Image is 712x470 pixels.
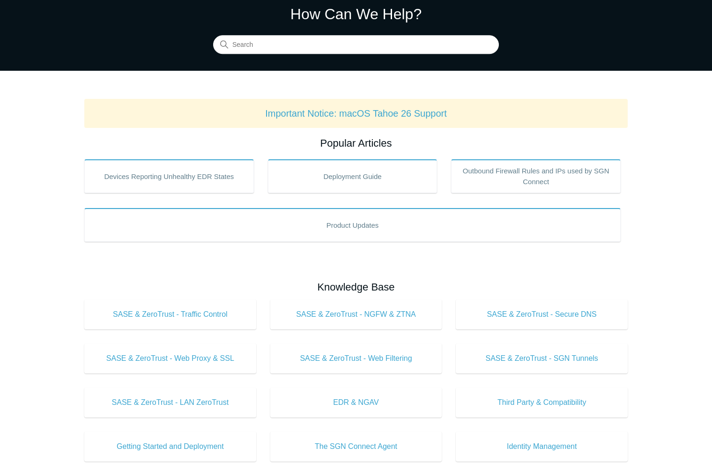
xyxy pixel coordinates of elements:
a: EDR & NGAV [270,388,442,418]
a: Devices Reporting Unhealthy EDR States [84,159,254,193]
span: SASE & ZeroTrust - Web Filtering [284,353,428,364]
span: SASE & ZeroTrust - NGFW & ZTNA [284,309,428,320]
a: Deployment Guide [268,159,438,193]
h2: Knowledge Base [84,279,628,295]
a: Product Updates [84,208,621,242]
a: SASE & ZeroTrust - Web Proxy & SSL [84,343,256,373]
span: SASE & ZeroTrust - Web Proxy & SSL [98,353,242,364]
h2: Popular Articles [84,135,628,151]
span: Getting Started and Deployment [98,441,242,452]
span: The SGN Connect Agent [284,441,428,452]
span: EDR & NGAV [284,397,428,408]
a: Outbound Firewall Rules and IPs used by SGN Connect [451,159,621,193]
input: Search [213,36,499,54]
a: Identity Management [456,432,628,462]
span: SASE & ZeroTrust - LAN ZeroTrust [98,397,242,408]
a: The SGN Connect Agent [270,432,442,462]
a: SASE & ZeroTrust - SGN Tunnels [456,343,628,373]
span: SASE & ZeroTrust - Secure DNS [470,309,614,320]
a: SASE & ZeroTrust - Secure DNS [456,299,628,329]
span: SASE & ZeroTrust - SGN Tunnels [470,353,614,364]
h1: How Can We Help? [213,3,499,25]
a: SASE & ZeroTrust - LAN ZeroTrust [84,388,256,418]
a: SASE & ZeroTrust - Traffic Control [84,299,256,329]
a: Third Party & Compatibility [456,388,628,418]
span: SASE & ZeroTrust - Traffic Control [98,309,242,320]
span: Third Party & Compatibility [470,397,614,408]
span: Identity Management [470,441,614,452]
a: Important Notice: macOS Tahoe 26 Support [265,108,447,119]
a: SASE & ZeroTrust - Web Filtering [270,343,442,373]
a: Getting Started and Deployment [84,432,256,462]
a: SASE & ZeroTrust - NGFW & ZTNA [270,299,442,329]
